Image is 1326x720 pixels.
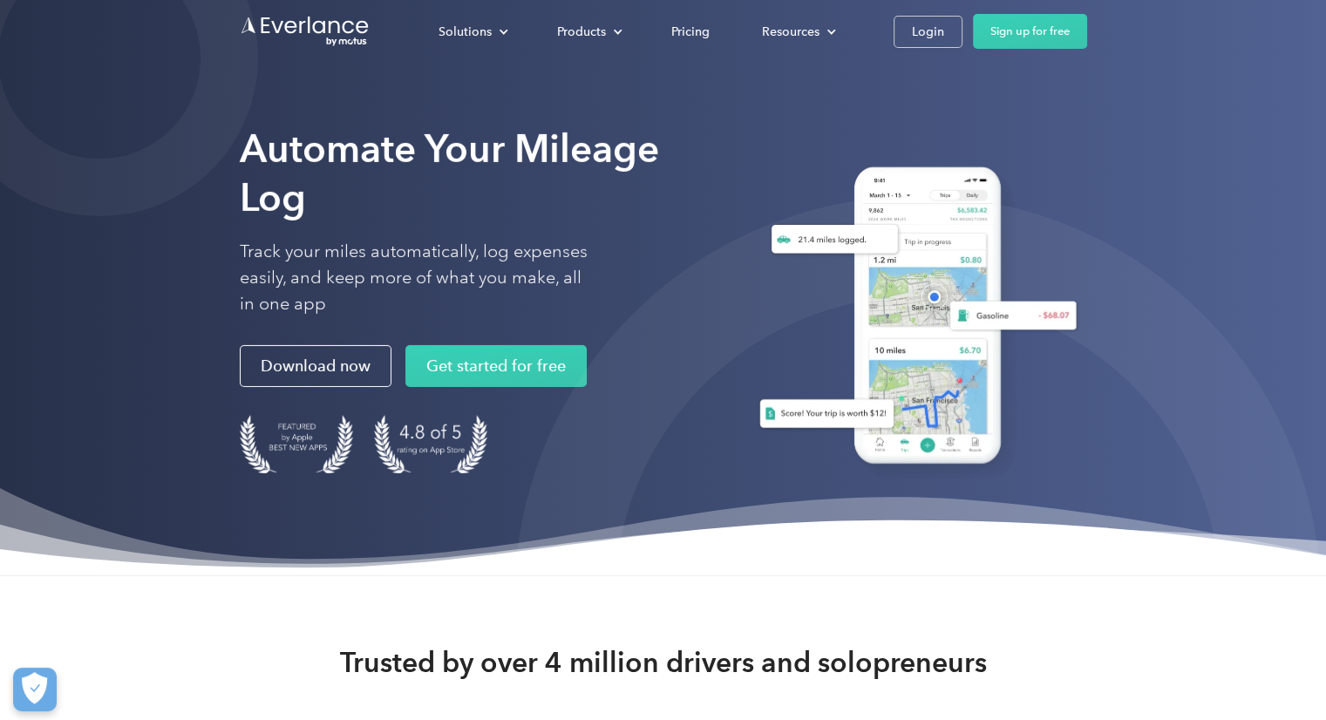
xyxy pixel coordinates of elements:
img: Everlance, mileage tracker app, expense tracking app [738,153,1087,484]
img: 4.9 out of 5 stars on the app store [374,415,487,473]
button: Cookies Settings [13,668,57,711]
a: Login [894,16,962,48]
div: Pricing [671,21,710,43]
div: Products [540,17,636,47]
a: Get started for free [405,345,587,387]
a: Sign up for free [973,14,1087,49]
a: Download now [240,345,391,387]
p: Track your miles automatically, log expenses easily, and keep more of what you make, all in one app [240,239,588,317]
strong: Trusted by over 4 million drivers and solopreneurs [340,645,987,680]
div: Solutions [439,21,492,43]
div: Solutions [421,17,522,47]
a: Pricing [654,17,727,47]
div: Resources [762,21,819,43]
img: Badge for Featured by Apple Best New Apps [240,415,353,473]
strong: Automate Your Mileage Log [240,126,659,221]
div: Resources [745,17,850,47]
a: Go to homepage [240,15,371,48]
div: Products [557,21,606,43]
div: Login [912,21,944,43]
